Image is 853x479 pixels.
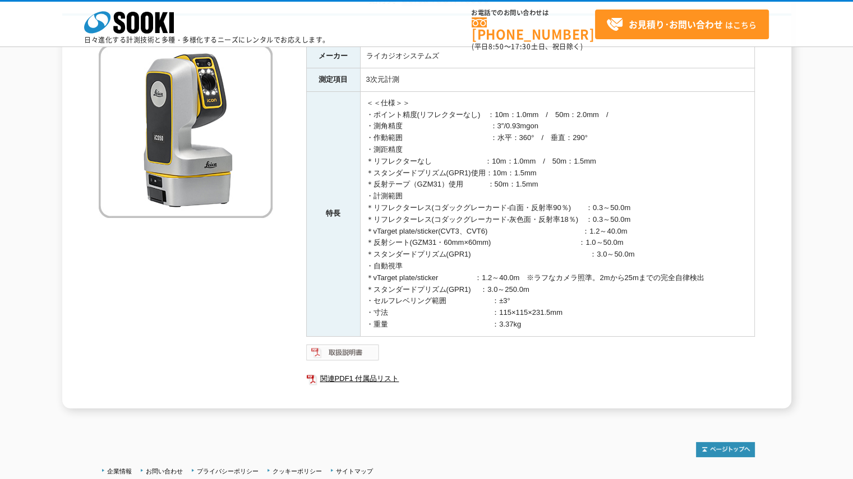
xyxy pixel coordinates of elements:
[511,41,531,52] span: 17:30
[306,371,755,386] a: 関連PDF1 付属品リスト
[360,68,754,91] td: 3次元計測
[488,41,504,52] span: 8:50
[360,45,754,68] td: ライカジオシステムズ
[336,468,373,475] a: サイトマップ
[360,91,754,336] td: ＜＜仕様＞＞ ・ポイント精度(リフレクターなし) ：10m：1.0mm / 50m：2.0mm / ・測角精度 ：3″/0.93mgon ・作動範囲 ：水平：360° / 垂直：290° ・測距...
[306,91,360,336] th: 特長
[629,17,723,31] strong: お見積り･お問い合わせ
[197,468,259,475] a: プライバシーポリシー
[146,468,183,475] a: お問い合わせ
[306,351,380,359] a: 取扱説明書
[306,45,360,68] th: メーカー
[472,10,595,16] span: お電話でのお問い合わせは
[306,68,360,91] th: 測定項目
[306,343,380,361] img: 取扱説明書
[472,17,595,40] a: [PHONE_NUMBER]
[472,41,583,52] span: (平日 ～ 土日、祝日除く)
[696,442,755,457] img: トップページへ
[84,36,330,43] p: 日々進化する計測技術と多種・多様化するニーズにレンタルでお応えします。
[606,16,757,33] span: はこちら
[99,44,273,218] img: Leica iCON iCS50
[107,468,132,475] a: 企業情報
[273,468,322,475] a: クッキーポリシー
[595,10,769,39] a: お見積り･お問い合わせはこちら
